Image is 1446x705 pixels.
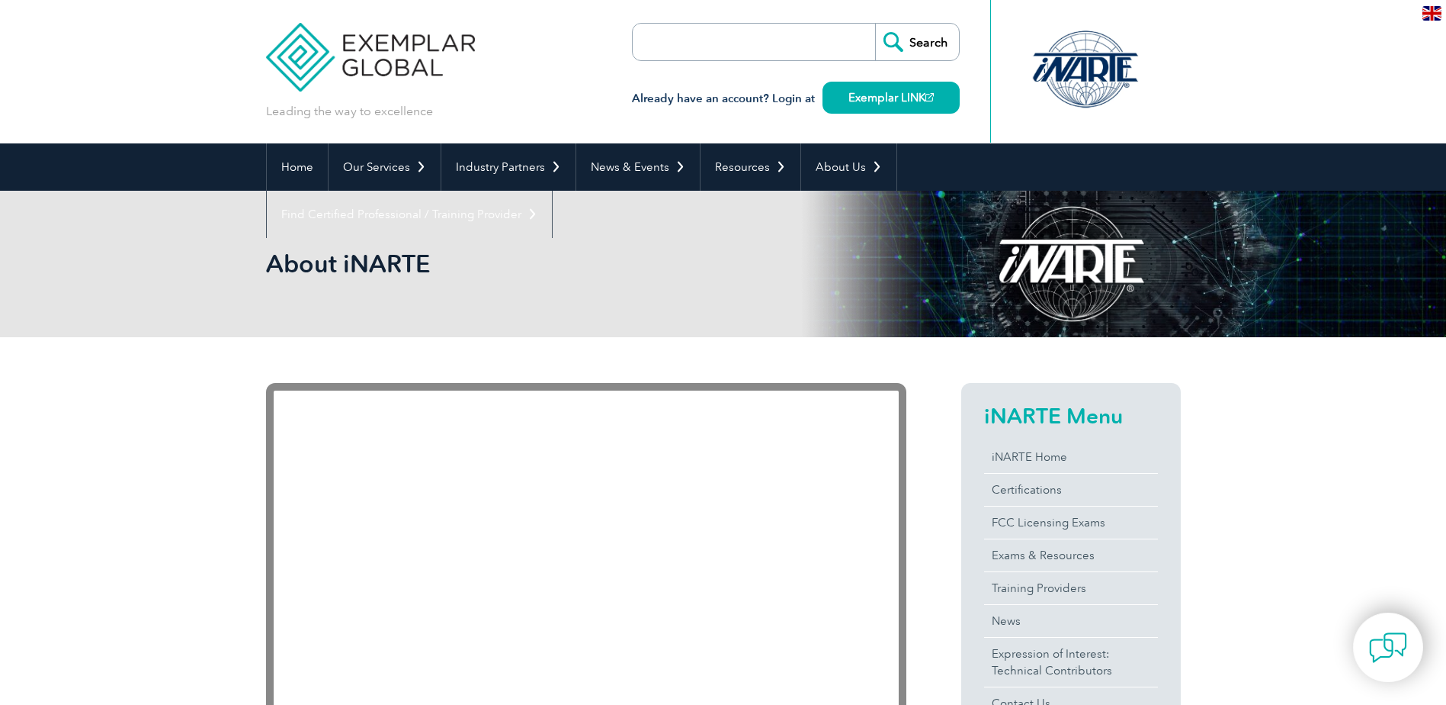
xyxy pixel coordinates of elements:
img: en [1422,6,1441,21]
input: Search [875,24,959,60]
a: About Us [801,143,896,191]
a: Home [267,143,328,191]
a: FCC Licensing Exams [984,507,1158,539]
img: contact-chat.png [1369,629,1407,667]
a: Industry Partners [441,143,576,191]
a: Training Providers [984,572,1158,604]
img: open_square.png [925,93,934,101]
h2: iNARTE Menu [984,404,1158,428]
a: Our Services [329,143,441,191]
a: Expression of Interest:Technical Contributors [984,638,1158,687]
a: Resources [701,143,800,191]
a: Certifications [984,474,1158,506]
a: Exams & Resources [984,539,1158,571]
a: iNARTE Home [984,441,1158,473]
a: Find Certified Professional / Training Provider [267,191,552,238]
a: News & Events [576,143,700,191]
a: News [984,605,1158,637]
p: Leading the way to excellence [266,103,433,120]
a: Exemplar LINK [822,82,960,114]
h2: About iNARTE [266,252,906,276]
h3: Already have an account? Login at [632,89,960,108]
